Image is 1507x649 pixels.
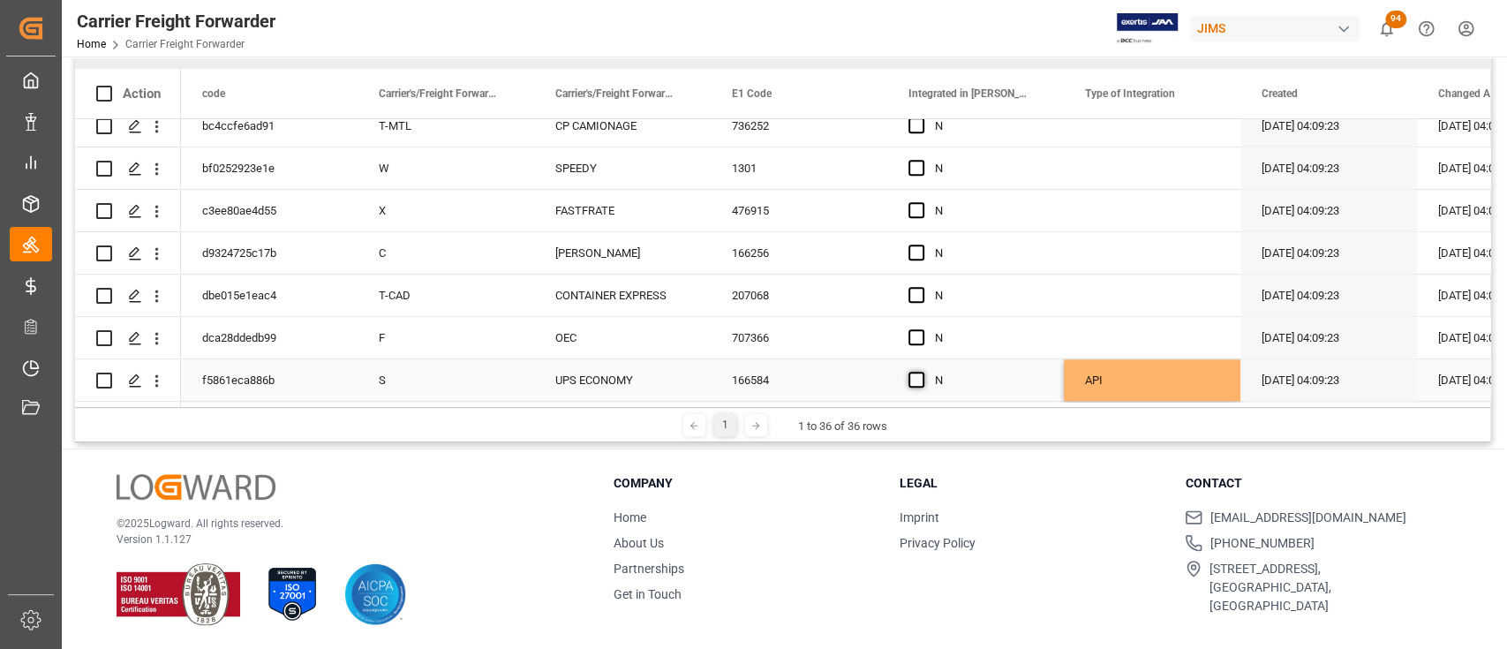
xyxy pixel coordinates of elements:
div: 166256 [711,232,887,274]
a: Home [614,510,646,524]
div: c3ee80ae4d55 [181,190,358,231]
a: About Us [614,536,664,550]
div: API [1085,360,1219,401]
div: S [379,360,513,401]
div: N [935,148,1043,189]
div: Press SPACE to select this row. [75,275,181,317]
div: [PERSON_NAME] [555,233,689,274]
span: Type of Integration [1085,87,1175,100]
div: f5861eca886b [181,359,358,401]
span: Integrated in [PERSON_NAME] [908,87,1027,100]
div: Press SPACE to select this row. [75,190,181,232]
span: Created [1262,87,1298,100]
span: code [202,87,225,100]
button: show 94 new notifications [1367,9,1406,49]
div: [DATE] 04:09:23 [1240,275,1417,316]
div: F [379,318,513,358]
div: FASTFRATE [555,191,689,231]
span: Carrier's/Freight Forwarder's Name [555,87,674,100]
div: N [935,318,1043,358]
div: 207068 [711,275,887,316]
span: Changed At [1438,87,1494,100]
div: CONTAINER EXPRESS [555,275,689,316]
div: [DATE] 04:09:23 [1240,190,1417,231]
h3: Legal [900,474,1164,493]
div: C [379,233,513,274]
div: d9324725c17b [181,232,358,274]
button: Help Center [1406,9,1446,49]
img: AICPA SOC [344,563,406,625]
span: E1 Code [732,87,772,100]
img: Exertis%20JAM%20-%20Email%20Logo.jpg_1722504956.jpg [1117,13,1178,44]
div: JIMS [1190,16,1360,42]
button: JIMS [1190,11,1367,45]
img: Logward Logo [117,474,275,500]
div: Press SPACE to select this row. [75,105,181,147]
div: 707366 [711,317,887,358]
div: Press SPACE to select this row. [75,317,181,359]
div: [DATE] 04:09:23 [1240,232,1417,274]
div: Action [123,86,161,102]
div: Carrier Freight Forwarder [77,8,275,34]
img: ISO 27001 Certification [261,563,323,625]
div: Press SPACE to select this row. [75,359,181,402]
div: N [935,191,1043,231]
span: [PHONE_NUMBER] [1209,534,1314,553]
span: [STREET_ADDRESS], [GEOGRAPHIC_DATA], [GEOGRAPHIC_DATA] [1209,560,1449,615]
div: 166584 [711,359,887,401]
div: 1 to 36 of 36 rows [798,418,887,435]
a: Home [77,38,106,50]
div: OEC [555,318,689,358]
div: 1301 [711,147,887,189]
div: X [379,191,513,231]
div: N [935,106,1043,147]
div: W [379,148,513,189]
div: dca28ddedb99 [181,317,358,358]
div: bc4ccfe6ad91 [181,105,358,147]
a: Privacy Policy [900,536,976,550]
div: SPEEDY [555,148,689,189]
div: CP CAMIONAGE [555,106,689,147]
div: [DATE] 04:09:23 [1240,359,1417,401]
div: UPS ECONOMY [555,360,689,401]
div: 736252 [711,105,887,147]
span: [EMAIL_ADDRESS][DOMAIN_NAME] [1209,509,1405,527]
span: 94 [1385,11,1406,28]
div: 1 [714,414,736,436]
div: 476915 [711,190,887,231]
img: ISO 9001 & ISO 14001 Certification [117,563,240,625]
div: [DATE] 04:09:23 [1240,147,1417,189]
span: Carrier's/Freight Forwarder's Code [379,87,497,100]
a: Imprint [900,510,939,524]
p: © 2025 Logward. All rights reserved. [117,516,569,532]
h3: Contact [1185,474,1449,493]
div: Press SPACE to select this row. [75,147,181,190]
a: Get in Touch [614,587,682,601]
div: dbe015e1eac4 [181,275,358,316]
div: N [935,233,1043,274]
h3: Company [614,474,878,493]
a: Partnerships [614,562,684,576]
p: Version 1.1.127 [117,532,569,547]
div: N [935,360,1043,401]
div: T-CAD [379,275,513,316]
div: [DATE] 04:09:23 [1240,105,1417,147]
div: bf0252923e1e [181,147,358,189]
div: T-MTL [379,106,513,147]
div: [DATE] 04:09:23 [1240,317,1417,358]
div: Press SPACE to select this row. [75,232,181,275]
div: N [935,275,1043,316]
